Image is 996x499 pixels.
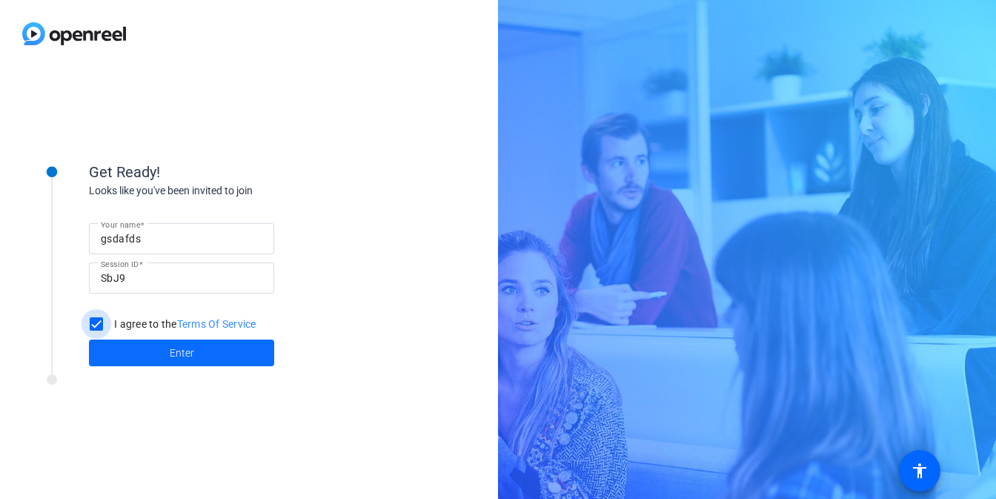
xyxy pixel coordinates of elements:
button: Enter [89,340,274,366]
div: Get Ready! [89,161,385,183]
a: Terms Of Service [177,318,256,330]
mat-label: Session ID [101,260,139,268]
span: Enter [170,346,194,361]
label: I agree to the [111,317,256,331]
mat-icon: accessibility [911,462,929,480]
mat-label: Your name [101,220,140,229]
div: Looks like you've been invited to join [89,183,385,199]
